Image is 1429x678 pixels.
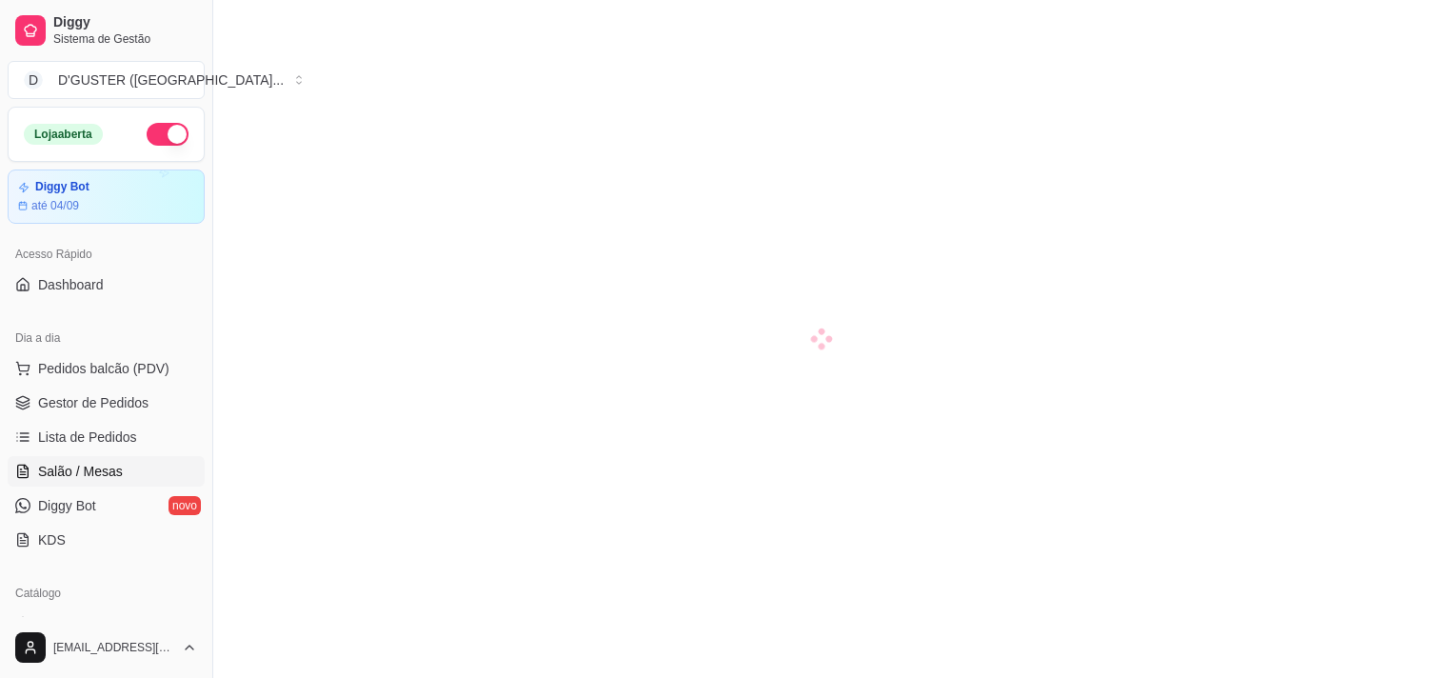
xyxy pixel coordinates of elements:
[147,123,189,146] button: Alterar Status
[38,462,123,481] span: Salão / Mesas
[8,239,205,269] div: Acesso Rápido
[8,353,205,384] button: Pedidos balcão (PDV)
[38,530,66,549] span: KDS
[8,525,205,555] a: KDS
[38,496,96,515] span: Diggy Bot
[53,31,197,47] span: Sistema de Gestão
[31,198,79,213] article: até 04/09
[8,490,205,521] a: Diggy Botnovo
[8,388,205,418] a: Gestor de Pedidos
[53,640,174,655] span: [EMAIL_ADDRESS][DOMAIN_NAME]
[8,269,205,300] a: Dashboard
[8,8,205,53] a: DiggySistema de Gestão
[8,608,205,639] a: Produtos
[8,61,205,99] button: Select a team
[8,169,205,224] a: Diggy Botaté 04/09
[8,456,205,487] a: Salão / Mesas
[38,614,91,633] span: Produtos
[38,359,169,378] span: Pedidos balcão (PDV)
[8,422,205,452] a: Lista de Pedidos
[8,578,205,608] div: Catálogo
[38,275,104,294] span: Dashboard
[53,14,197,31] span: Diggy
[24,124,103,145] div: Loja aberta
[38,428,137,447] span: Lista de Pedidos
[8,625,205,670] button: [EMAIL_ADDRESS][DOMAIN_NAME]
[35,180,89,194] article: Diggy Bot
[58,70,284,90] div: D'GUSTER ([GEOGRAPHIC_DATA] ...
[24,70,43,90] span: D
[38,393,149,412] span: Gestor de Pedidos
[8,323,205,353] div: Dia a dia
